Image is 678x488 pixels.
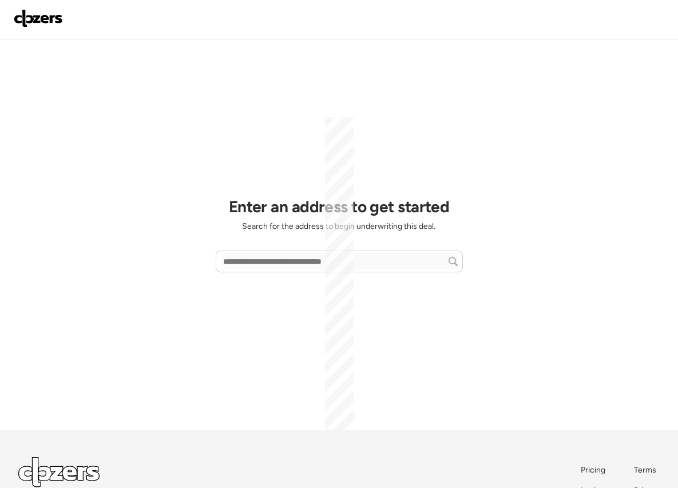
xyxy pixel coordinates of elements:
[581,465,606,476] a: Pricing
[634,465,656,475] span: Terms
[14,9,63,27] img: Logo
[581,465,605,475] span: Pricing
[242,221,435,232] span: Search for the address to begin underwriting this deal.
[229,197,450,216] h1: Enter an address to get started
[18,457,100,487] img: Logo Light
[634,465,660,476] a: Terms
